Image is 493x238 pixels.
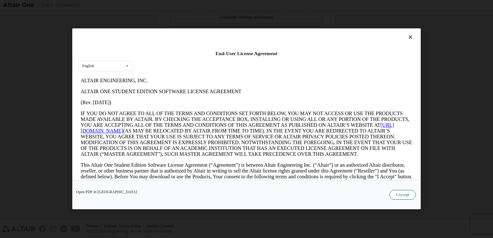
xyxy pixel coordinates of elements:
[3,3,334,8] p: ALTAIR ENGINEERING, INC.
[3,35,334,82] p: IF YOU DO NOT AGREE TO ALL OF THE TERMS AND CONDITIONS SET FORTH BELOW, YOU MAY NOT ACCESS OR USE...
[82,64,94,68] div: English
[3,25,334,30] p: (Rev. [DATE])
[76,190,137,194] a: Open PDF in [GEOGRAPHIC_DATA]
[3,47,316,58] a: [URL][DOMAIN_NAME]
[3,14,334,19] p: ALTAIR ONE STUDENT EDITION SOFTWARE LICENSE AGREEMENT
[389,190,416,200] button: I Accept
[78,50,415,57] div: End-User License Agreement
[3,87,334,110] p: This Altair One Student Edition Software License Agreement (“Agreement”) is between Altair Engine...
